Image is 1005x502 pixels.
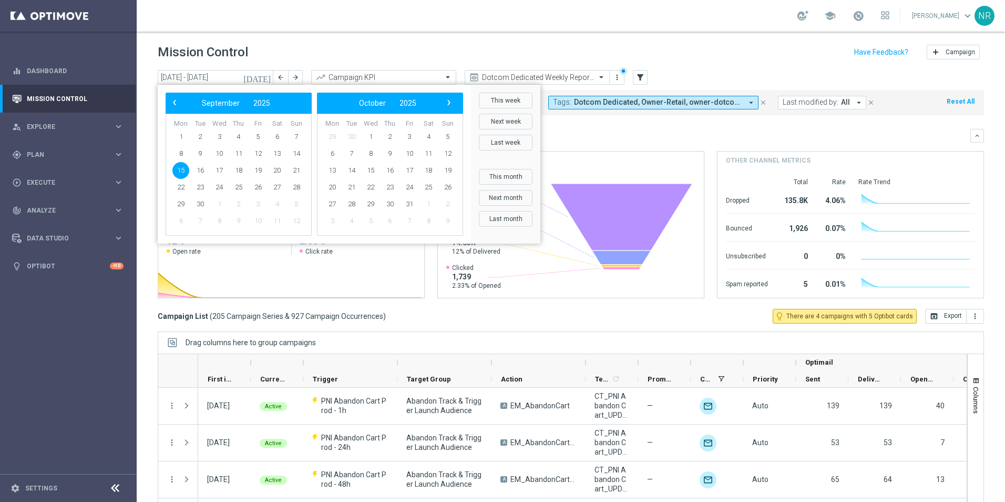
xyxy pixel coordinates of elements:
[211,196,228,213] span: 1
[479,135,532,150] button: Last week
[452,282,501,290] span: 2.33% of Opened
[610,373,620,385] span: Calculate column
[324,179,341,196] span: 20
[778,96,866,109] button: Last modified by: All arrow_drop_down
[286,119,306,128] th: weekday
[399,119,419,128] th: weekday
[343,145,360,162] span: 7
[726,275,768,292] div: Spam reported
[343,213,360,229] span: 4
[171,119,191,128] th: weekday
[884,438,892,447] span: 53
[700,398,716,415] div: Optimail
[192,196,209,213] span: 30
[260,401,287,411] colored-tag: Active
[633,70,648,85] button: filter_alt
[700,435,716,451] img: Optimail
[827,401,839,410] span: 139
[324,145,341,162] span: 6
[114,149,124,159] i: keyboard_arrow_right
[342,119,362,128] th: weekday
[229,119,249,128] th: weekday
[781,191,808,208] div: 135.8K
[12,95,124,103] button: Mission Control
[172,145,189,162] span: 8
[269,128,285,145] span: 6
[12,206,22,215] i: track_changes
[401,179,418,196] span: 24
[288,70,303,85] button: arrow_forward
[911,8,975,24] a: [PERSON_NAME]keyboard_arrow_down
[359,99,386,107] span: October
[858,375,883,383] span: Delivered
[172,128,189,145] span: 1
[168,96,304,110] bs-datepicker-navigation-view: ​ ​ ​
[12,206,124,215] button: track_changes Analyze keyboard_arrow_right
[27,252,110,280] a: Optibot
[269,196,285,213] span: 4
[439,213,456,229] span: 9
[700,471,716,488] img: Optimail
[114,233,124,243] i: keyboard_arrow_right
[167,475,177,484] i: more_vert
[191,119,210,128] th: weekday
[452,247,500,256] span: 12% of Delivered
[420,213,437,229] span: 8
[172,196,189,213] span: 29
[114,122,124,132] i: keyboard_arrow_right
[172,213,189,229] span: 6
[420,128,437,145] span: 4
[401,196,418,213] span: 31
[12,234,114,243] div: Data Studio
[362,179,379,196] span: 22
[288,128,305,145] span: 7
[12,178,124,187] button: play_circle_outline Execute keyboard_arrow_right
[439,128,456,145] span: 5
[27,179,114,186] span: Execute
[635,73,645,82] i: filter_alt
[972,387,980,414] span: Columns
[647,438,653,447] span: —
[382,162,398,179] span: 16
[647,401,653,410] span: —
[420,145,437,162] span: 11
[879,401,892,410] span: 139
[821,275,846,292] div: 0.01%
[12,123,124,131] div: person_search Explore keyboard_arrow_right
[248,119,268,128] th: weekday
[758,97,768,108] button: close
[250,196,266,213] span: 3
[311,70,456,85] ng-select: Campaign KPI
[500,476,507,483] span: A
[925,312,984,320] multiple-options-button: Export to CSV
[343,179,360,196] span: 21
[343,196,360,213] span: 28
[192,179,209,196] span: 23
[805,375,820,383] span: Sent
[401,162,418,179] span: 17
[381,119,400,128] th: weekday
[288,145,305,162] span: 14
[752,401,768,410] span: Auto
[821,219,846,236] div: 0.07%
[250,162,266,179] span: 19
[401,213,418,229] span: 7
[12,262,124,270] div: lightbulb Optibot +10
[265,403,282,410] span: Active
[250,213,266,229] span: 10
[277,74,284,81] i: arrow_back
[407,375,451,383] span: Target Group
[167,438,177,447] i: more_vert
[479,211,532,227] button: Last month
[824,10,836,22] span: school
[971,312,979,320] i: more_vert
[210,312,212,321] span: (
[158,425,198,461] div: Press SPACE to select this row.
[195,96,247,110] button: September
[167,401,177,410] i: more_vert
[931,48,940,56] i: add
[192,128,209,145] span: 2
[595,375,610,383] span: Templates
[620,67,627,75] div: There are unsaved changes
[594,391,629,420] span: CT_PNI Abandon Cart_UPDATED_OCT2024_TOUCH1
